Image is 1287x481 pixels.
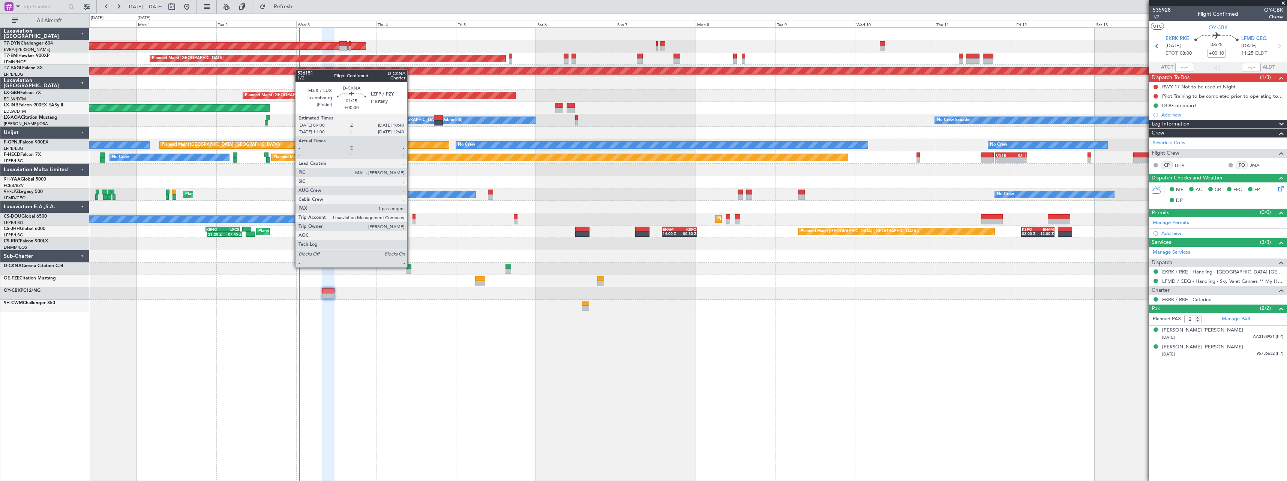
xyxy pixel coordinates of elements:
a: LFPB/LBG [4,146,23,151]
span: Leg Information [1152,120,1189,128]
div: Planned Maint Nice ([GEOGRAPHIC_DATA]) [185,189,269,200]
div: Planned Maint [GEOGRAPHIC_DATA] ([GEOGRAPHIC_DATA]) [318,214,436,225]
div: Sun 31 [57,21,137,27]
a: 9H-CWMChallenger 850 [4,301,55,305]
button: All Aircraft [8,15,81,27]
span: 1/2 [1153,14,1171,20]
span: Permits [1152,209,1169,217]
div: EHAM [1038,227,1054,232]
div: KSFO [1022,227,1038,232]
a: HHV [1175,162,1192,169]
a: T7-EMIHawker 900XP [4,54,49,58]
div: RJTT [1011,153,1026,157]
span: Dispatch To-Dos [1152,73,1189,82]
div: No Crew [112,152,129,163]
a: 9H-YAAGlobal 5000 [4,177,46,182]
span: (0/0) [1260,208,1271,216]
div: Mon 1 [136,21,216,27]
div: - [1011,158,1026,162]
a: FCBB/BZV [4,183,24,188]
div: Fri 12 [1015,21,1095,27]
a: LFPB/LBG [4,220,23,226]
span: ETOT [1165,50,1178,57]
span: Services [1152,238,1171,247]
a: F-GPNJFalcon 900EX [4,140,48,145]
span: 11:25 [1241,50,1253,57]
div: Planned Maint [GEOGRAPHIC_DATA] ([GEOGRAPHIC_DATA]) [801,226,919,237]
a: EKRK / RKE - Handling - [GEOGRAPHIC_DATA] [GEOGRAPHIC_DATA] EKRK / RKE [1162,269,1283,275]
div: DOG on board [1162,102,1196,109]
div: RWY 17 Not to be used at NIght [1162,84,1236,90]
span: T7-DYN [4,41,21,46]
div: 12:00 Z [1038,231,1054,236]
span: CS-DOU [4,214,21,219]
div: Mon 8 [696,21,775,27]
div: 00:30 Z [679,231,696,236]
a: LFMN/NCE [4,59,26,65]
span: CS-JHH [4,227,20,231]
div: KSFO [679,227,696,232]
a: EVRA/[PERSON_NAME] [4,47,50,52]
span: F-HECD [4,152,20,157]
div: Tue 2 [216,21,296,27]
button: UTC [1151,23,1164,30]
div: CP [1161,161,1173,169]
span: CR [1215,186,1221,194]
span: Dispatch Checks and Weather [1152,174,1223,182]
a: DNMM/LOS [4,245,27,250]
a: LFMD / CEQ - Handling - Sky Valet Cannes ** My Handling**LFMD / CEQ [1162,278,1283,284]
div: Add new [1161,112,1283,118]
label: Planned PAX [1153,315,1181,323]
div: Planned Maint [GEOGRAPHIC_DATA] ([GEOGRAPHIC_DATA]) [162,139,280,151]
div: Sat 13 [1095,21,1174,27]
a: Schedule Crew [1153,139,1185,147]
div: No Crew [GEOGRAPHIC_DATA] (Dublin Intl) [378,115,462,126]
span: 08:00 [1180,50,1192,57]
span: T7-EMI [4,54,18,58]
div: Planned Maint [GEOGRAPHIC_DATA] ([GEOGRAPHIC_DATA]) [717,214,835,225]
span: 03:25 [1210,41,1222,49]
div: Wed 3 [296,21,376,27]
span: LX-INB [4,103,18,108]
a: T7-EAGLFalcon 8X [4,66,43,70]
div: Sun 7 [616,21,696,27]
span: FP [1254,186,1260,194]
a: EDLW/DTM [4,96,26,102]
span: ATOT [1161,64,1173,71]
a: JMA [1250,162,1267,169]
a: CS-RRCFalcon 900LX [4,239,48,243]
span: 9H-LPZ [4,190,19,194]
span: Flight Crew [1152,149,1179,158]
span: CS-RRC [4,239,20,243]
a: LX-GBHFalcon 7X [4,91,41,95]
span: 9H-CWM [4,301,23,305]
a: LFPB/LBG [4,232,23,238]
a: LFPB/LBG [4,158,23,164]
a: OY-CBKPC12/NG [4,288,40,293]
div: 07:45 Z [225,232,241,236]
a: F-HECDFalcon 7X [4,152,41,157]
span: [DATE] [1165,42,1181,50]
span: AA3188921 (PP) [1253,334,1283,340]
span: 95736632 (PP) [1257,351,1283,357]
div: [DATE] [138,15,150,21]
div: 14:00 Z [663,231,679,236]
div: Add new [1161,230,1283,236]
div: 02:00 Z [1022,231,1038,236]
span: Pax [1152,305,1160,313]
input: --:-- [1175,63,1193,72]
a: LFPB/LBG [4,72,23,77]
div: Thu 11 [935,21,1015,27]
div: KRNO [206,227,223,232]
span: AC [1195,186,1202,194]
span: (3/3) [1260,238,1271,246]
div: Thu 4 [376,21,456,27]
div: No Crew [997,189,1014,200]
span: DP [1176,197,1183,205]
a: Manage Services [1153,249,1190,256]
span: OY-CBK [1209,24,1228,31]
a: Manage PAX [1222,315,1250,323]
span: D-CKNA [4,264,22,268]
div: [DATE] [91,15,103,21]
a: [PERSON_NAME]/QSA [4,121,48,127]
